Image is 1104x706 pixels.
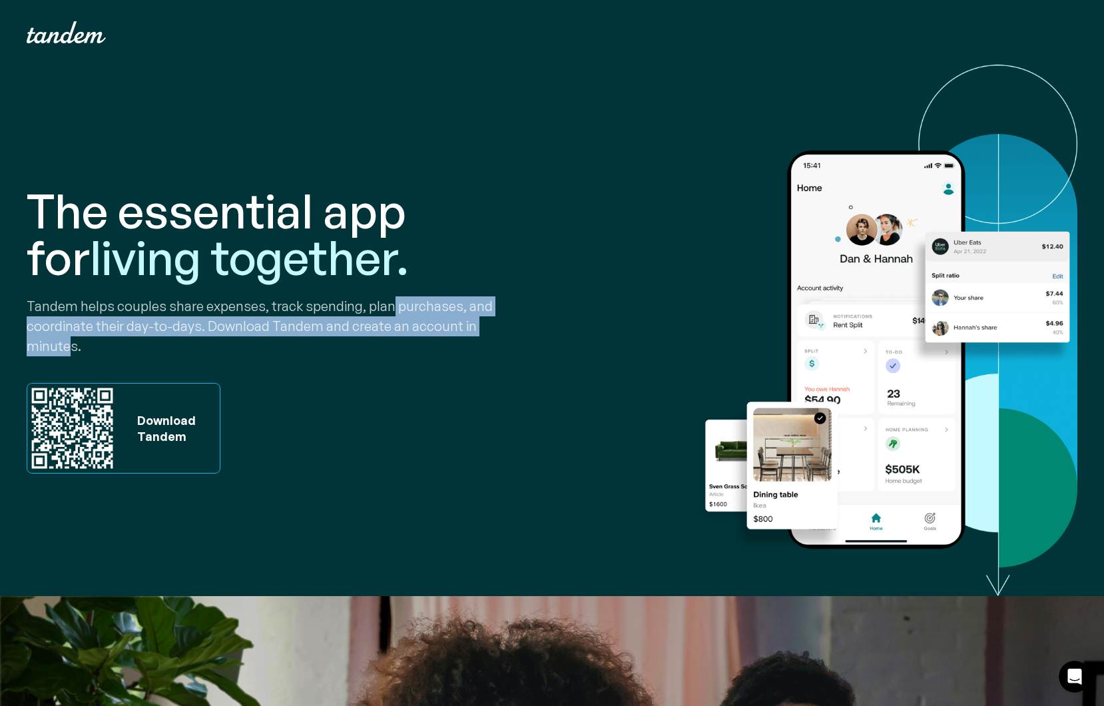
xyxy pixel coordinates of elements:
iframe: Intercom live chat [1059,661,1091,693]
div: Download Tandem [131,412,196,444]
span: living together. [90,228,409,286]
h1: The essential app for [27,187,547,280]
a: home [27,21,106,43]
p: Tandem helps couples share expenses, track spending, plan purchases, and coordinate their day-to-... [27,296,547,356]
